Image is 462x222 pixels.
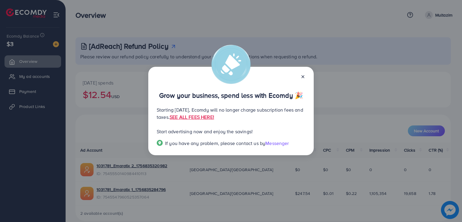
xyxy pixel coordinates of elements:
[165,140,265,146] span: If you have any problem, please contact us by
[265,140,289,146] span: Messenger
[157,106,305,121] p: Starting [DATE], Ecomdy will no longer charge subscription fees and taxes.
[211,45,251,84] img: alert
[157,128,305,135] p: Start advertising now and enjoy the savings!
[170,114,214,120] a: SEE ALL FEES HERE!
[157,92,305,99] p: Grow your business, spend less with Ecomdy 🎉
[157,140,163,146] img: Popup guide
